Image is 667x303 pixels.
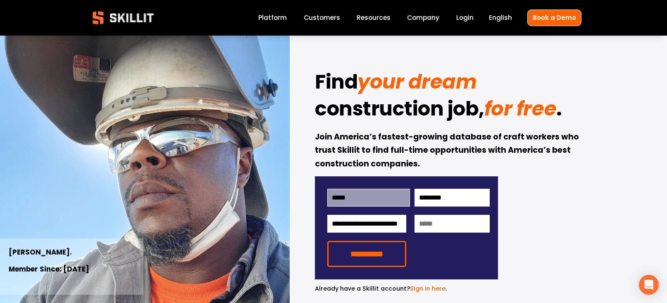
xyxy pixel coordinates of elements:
a: Company [407,12,439,24]
a: Customers [304,12,340,24]
div: Open Intercom Messenger [639,275,659,295]
span: Already have a Skillit account? [315,284,410,293]
div: language picker [489,12,512,24]
span: Resources [357,13,391,22]
a: Platform [258,12,287,24]
a: Login [456,12,474,24]
strong: construction job, [315,94,484,127]
a: Book a Demo [527,10,581,26]
a: folder dropdown [357,12,391,24]
strong: Find [315,67,357,101]
strong: Member Since: [DATE] [9,264,89,276]
a: Sign in here [410,284,445,293]
span: English [489,13,512,22]
em: your dream [357,68,476,96]
strong: Join America’s fastest-growing database of craft workers who trust Skillit to find full-time oppo... [315,131,581,171]
em: for free [484,95,556,123]
p: . [315,284,498,293]
strong: . [556,94,562,127]
img: Skillit [86,5,161,30]
strong: [PERSON_NAME]. [9,247,72,259]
